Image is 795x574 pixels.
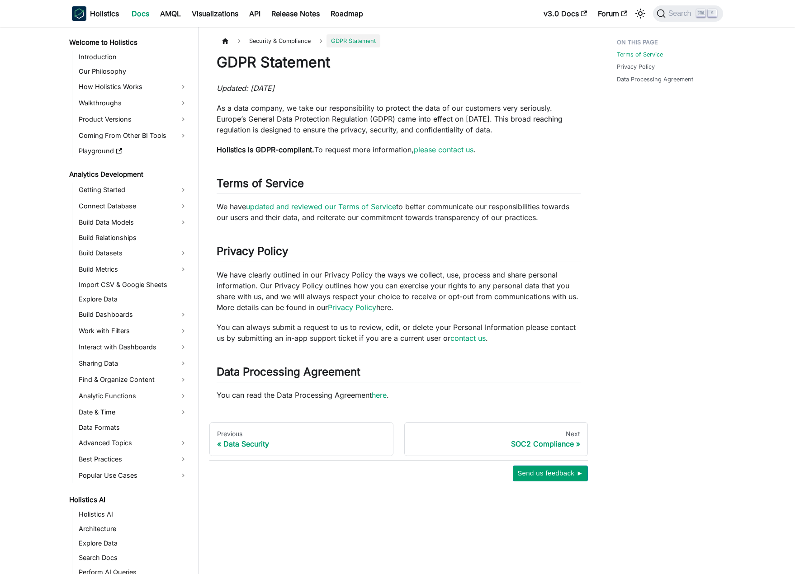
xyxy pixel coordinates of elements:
[76,96,190,110] a: Walkthroughs
[76,199,190,213] a: Connect Database
[217,439,386,448] div: Data Security
[217,34,581,47] nav: Breadcrumbs
[76,551,190,564] a: Search Docs
[72,6,119,21] a: HolisticsHolistics
[126,6,155,21] a: Docs
[327,34,380,47] span: GDPR Statement
[244,6,266,21] a: API
[217,430,386,438] div: Previous
[217,145,314,154] strong: Holistics is GDPR-compliant.
[72,6,86,21] img: Holistics
[450,334,486,343] a: contact us
[76,389,190,403] a: Analytic Functions
[76,340,190,354] a: Interact with Dashboards
[76,468,190,483] a: Popular Use Cases
[633,6,648,21] button: Switch between dark and light mode (currently light mode)
[209,422,588,456] nav: Docs pages
[217,365,581,382] h2: Data Processing Agreement
[404,422,588,456] a: NextSOC2 Compliance
[76,372,190,387] a: Find & Organize Content
[617,50,663,59] a: Terms of Service
[217,144,581,155] p: To request more information, .
[412,439,581,448] div: SOC2 Compliance
[217,103,581,135] p: As a data company, we take our responsibility to protect the data of our customers very seriously...
[325,6,369,21] a: Roadmap
[76,128,190,143] a: Coming From Other BI Tools
[592,6,633,21] a: Forum
[217,322,581,343] p: You can always submit a request to us to review, edit, or delete your Personal Information please...
[66,168,190,181] a: Analytics Development
[76,51,190,63] a: Introduction
[217,201,581,223] p: We have to better communicate our responsibilities towards our users and their data, and reiterat...
[66,494,190,506] a: Holistics AI
[666,9,697,18] span: Search
[90,8,119,19] b: Holistics
[372,391,387,400] a: here
[653,5,723,22] button: Search (Ctrl+K)
[66,36,190,49] a: Welcome to Holistics
[217,269,581,313] p: We have clearly outlined in our Privacy Policy the ways we collect, use, process and share person...
[76,293,190,306] a: Explore Data
[76,145,190,157] a: Playground
[76,307,190,322] a: Build Dashboards
[63,27,199,574] nav: Docs sidebar
[217,390,581,400] p: You can read the Data Processing Agreement .
[76,215,190,230] a: Build Data Models
[328,303,376,312] a: Privacy Policy
[708,9,717,17] kbd: K
[538,6,592,21] a: v3.0 Docs
[76,324,190,338] a: Work with Filters
[76,278,190,291] a: Import CSV & Google Sheets
[76,522,190,535] a: Architecture
[76,112,190,127] a: Product Versions
[76,405,190,419] a: Date & Time
[186,6,244,21] a: Visualizations
[155,6,186,21] a: AMQL
[76,80,190,94] a: How Holistics Works
[217,84,274,93] em: Updated: [DATE]
[76,356,190,371] a: Sharing Data
[76,262,190,277] a: Build Metrics
[266,6,325,21] a: Release Notes
[76,231,190,244] a: Build Relationships
[76,537,190,550] a: Explore Data
[217,34,234,47] a: Home page
[217,177,581,194] h2: Terms of Service
[245,34,315,47] span: Security & Compliance
[617,62,655,71] a: Privacy Policy
[76,183,190,197] a: Getting Started
[76,508,190,521] a: Holistics AI
[217,245,581,262] h2: Privacy Policy
[76,246,190,260] a: Build Datasets
[76,65,190,78] a: Our Philosophy
[76,436,190,450] a: Advanced Topics
[517,467,583,479] span: Send us feedback ►
[412,430,581,438] div: Next
[217,53,581,71] h1: GDPR Statement
[414,145,473,154] a: please contact us
[513,466,588,481] button: Send us feedback ►
[209,422,393,456] a: PreviousData Security
[76,452,190,466] a: Best Practices
[617,75,693,84] a: Data Processing Agreement
[246,202,396,211] a: updated and reviewed our Terms of Service
[76,421,190,434] a: Data Formats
